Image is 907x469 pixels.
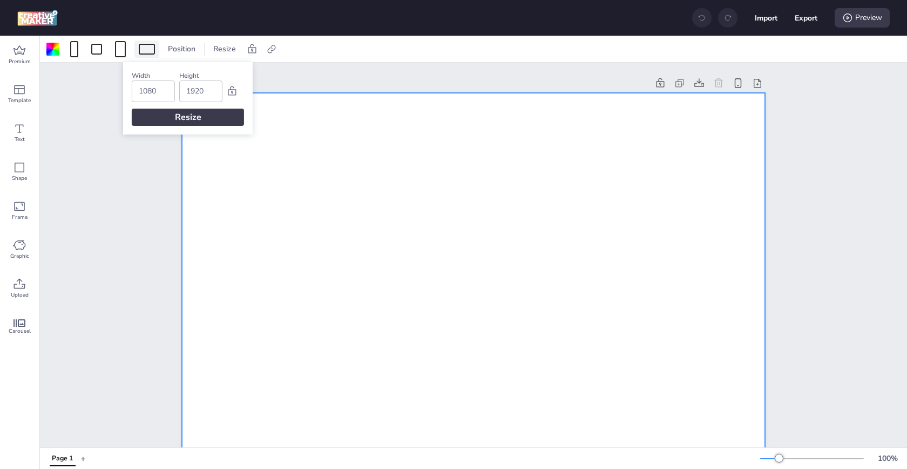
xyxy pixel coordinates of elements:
button: Export [795,6,817,29]
span: Carousel [9,327,31,336]
div: Width [132,71,175,81]
span: Upload [11,291,29,299]
button: Import [755,6,777,29]
button: + [80,449,86,468]
span: Text [15,135,25,144]
div: Page 1 [52,454,73,464]
div: Height [179,71,222,81]
span: Frame [12,213,28,222]
span: Premium [9,57,31,66]
div: Page 1 [182,78,648,89]
div: Tabs [44,449,80,468]
span: Shape [12,174,27,183]
div: Preview [835,8,890,28]
span: Template [8,96,31,105]
img: logo Creative Maker [17,10,58,26]
div: 100 % [875,453,901,464]
span: Position [166,43,198,55]
div: Resize [132,109,244,126]
span: Resize [211,43,238,55]
span: Graphic [10,252,29,260]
